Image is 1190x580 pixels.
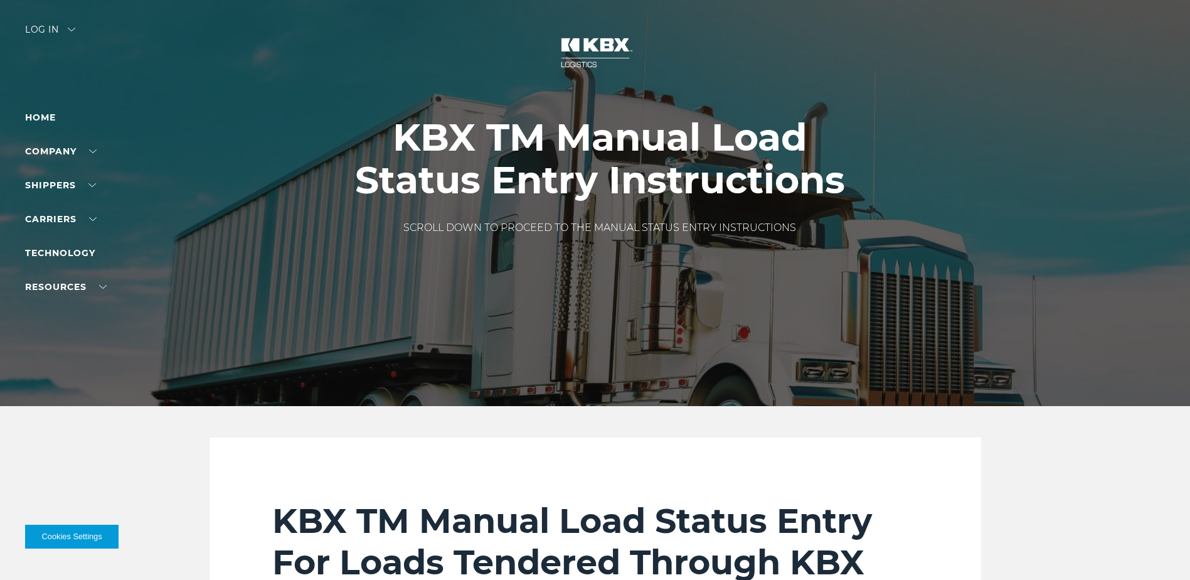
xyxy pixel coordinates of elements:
[25,25,75,43] div: Log in
[25,525,119,549] button: Cookies Settings
[25,180,96,191] a: SHIPPERS
[25,146,97,157] a: Company
[25,281,107,293] a: RESOURCES
[343,220,857,235] p: SCROLL DOWN TO PROCEED TO THE MANUAL STATUS ENTRY INSTRUCTIONS
[25,213,97,225] a: Carriers
[25,247,95,259] a: Technology
[25,112,56,123] a: Home
[548,25,642,80] img: kbx logo
[68,28,75,31] img: arrow
[343,116,857,201] h1: KBX TM Manual Load Status Entry Instructions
